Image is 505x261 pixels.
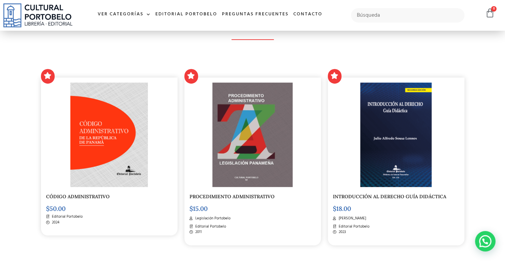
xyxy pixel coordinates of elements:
span: Legislación Portobelo [194,216,230,221]
span: Editorial Portobelo [50,214,83,220]
bdi: 50.00 [46,205,66,213]
a: PROCEDIMIENTO ADMINISTRATIVO [190,193,275,200]
bdi: 18.00 [333,205,351,213]
span: 2023 [337,229,346,235]
span: 0 [491,6,496,12]
div: Contactar por WhatsApp [475,231,495,251]
img: LP02-2.jpg [212,83,292,187]
bdi: 15.00 [190,205,208,213]
img: CODIGO 05 PORTADA ADMINISTRATIVO _Mesa de trabajo 1-01 [70,83,148,187]
span: Editorial Portobelo [337,224,369,230]
a: Ver Categorías [95,7,153,22]
span: 2024 [50,220,59,226]
img: Captura de Pantalla 2023-06-30 a la(s) 3.09.31 p. m. [360,83,432,187]
a: INTRODUCCIÓN AL DERECHO GUÍA DIDÁCTICA [333,193,446,200]
input: Búsqueda [351,8,464,23]
span: $ [190,205,193,213]
a: Preguntas frecuentes [220,7,291,22]
a: CÓDIGO ADMINISTRATIVO [46,193,110,200]
a: 0 [485,8,494,18]
span: $ [46,205,50,213]
span: [PERSON_NAME] [337,216,366,221]
a: Contacto [291,7,325,22]
span: 2011 [194,229,202,235]
span: $ [333,205,336,213]
a: Editorial Portobelo [153,7,220,22]
span: Editorial Portobelo [194,224,226,230]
